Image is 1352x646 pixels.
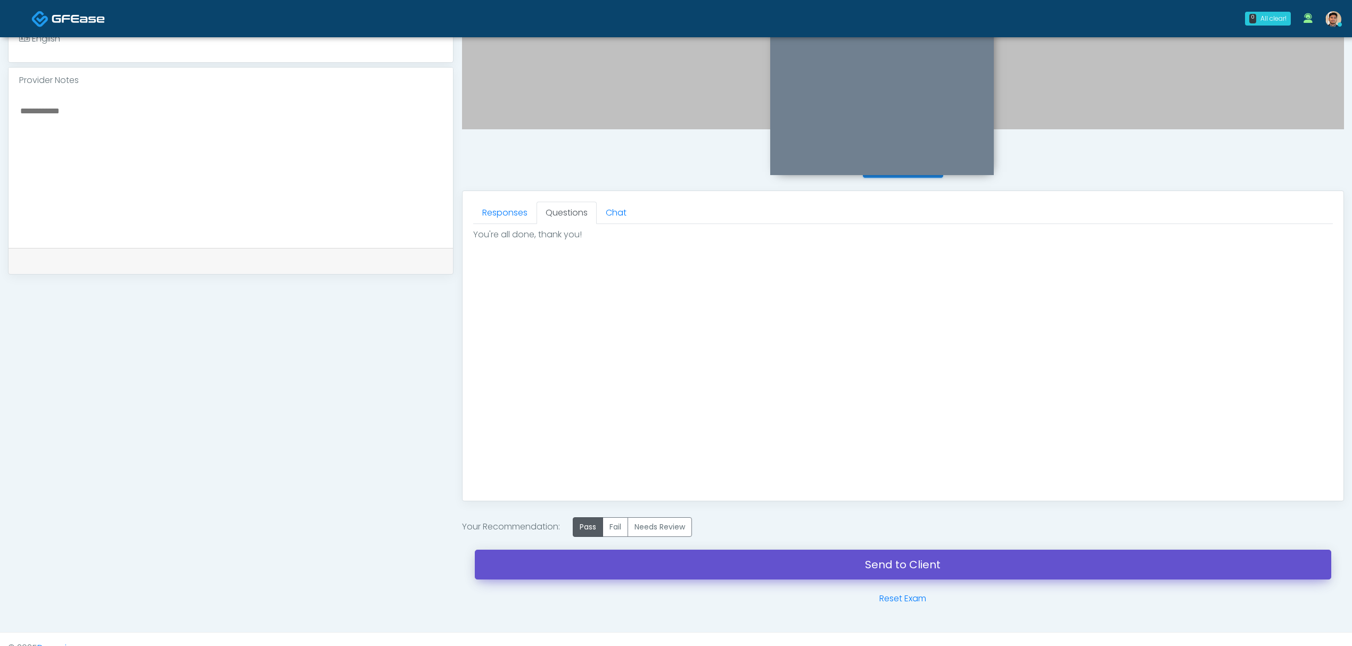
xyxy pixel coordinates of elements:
[879,592,926,605] a: Reset Exam
[52,13,105,24] img: Docovia
[473,202,537,224] a: Responses
[628,517,692,537] label: Needs Review
[1249,14,1256,23] div: 0
[597,202,636,224] a: Chat
[1239,7,1297,30] a: 0 All clear!
[603,517,628,537] label: Fail
[9,68,453,93] div: Provider Notes
[473,228,1333,241] p: You're all done, thank you!
[462,142,1344,154] h4: Invite Participants to Video Session
[573,517,603,537] label: Pass
[1260,14,1287,23] div: All clear!
[475,550,1331,579] a: Send to Client
[537,202,597,224] a: Questions
[1325,11,1341,27] img: Kenner Medina
[9,4,40,36] button: Open LiveChat chat widget
[19,32,60,45] div: English
[462,517,1344,537] div: Your Recommendation:
[31,1,105,36] a: Docovia
[31,10,49,28] img: Docovia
